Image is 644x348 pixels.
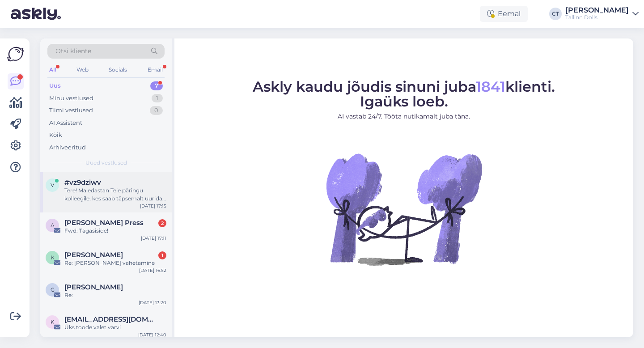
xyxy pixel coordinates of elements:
[75,64,90,76] div: Web
[158,219,166,227] div: 2
[64,323,166,331] div: Üks toode valet värvi
[158,251,166,259] div: 1
[51,286,55,293] span: G
[150,81,163,90] div: 7
[253,112,555,121] p: AI vastab 24/7. Tööta nutikamalt juba täna.
[47,64,58,76] div: All
[150,106,163,115] div: 0
[51,182,54,188] span: v
[64,178,101,187] span: #vz9dziwv
[51,318,55,325] span: k
[7,46,24,63] img: Askly Logo
[64,283,123,291] span: Gmail Isküll
[64,259,166,267] div: Re: [PERSON_NAME] vahetamine
[85,159,127,167] span: Uued vestlused
[64,315,157,323] span: kadri.kotkas@gmail.com
[253,78,555,110] span: Askly kaudu jõudis sinuni juba klienti. Igaüks loeb.
[146,64,165,76] div: Email
[49,131,62,140] div: Kõik
[49,119,82,127] div: AI Assistent
[51,254,55,261] span: K
[107,64,129,76] div: Socials
[480,6,528,22] div: Eemal
[565,7,629,14] div: [PERSON_NAME]
[565,14,629,21] div: Tallinn Dolls
[64,291,166,299] div: Re:
[138,331,166,338] div: [DATE] 12:40
[139,299,166,306] div: [DATE] 13:20
[64,187,166,203] div: Tere! Ma edastan Teie päringu kolleegile, kes saab täpsemalt uurida, kas 'Silver Fox Sweatshirt M...
[140,203,166,209] div: [DATE] 17:15
[152,94,163,103] div: 1
[64,251,123,259] span: Kadri Jägel
[476,78,505,95] span: 1841
[55,47,91,56] span: Otsi kliente
[549,8,562,20] div: CT
[323,128,484,289] img: No Chat active
[64,219,144,227] span: Angela Press
[49,94,93,103] div: Minu vestlused
[565,7,639,21] a: [PERSON_NAME]Tallinn Dolls
[51,222,55,229] span: A
[141,235,166,242] div: [DATE] 17:11
[49,81,61,90] div: Uus
[49,143,86,152] div: Arhiveeritud
[139,267,166,274] div: [DATE] 16:52
[64,227,166,235] div: Fwd: Tagasiside!
[49,106,93,115] div: Tiimi vestlused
